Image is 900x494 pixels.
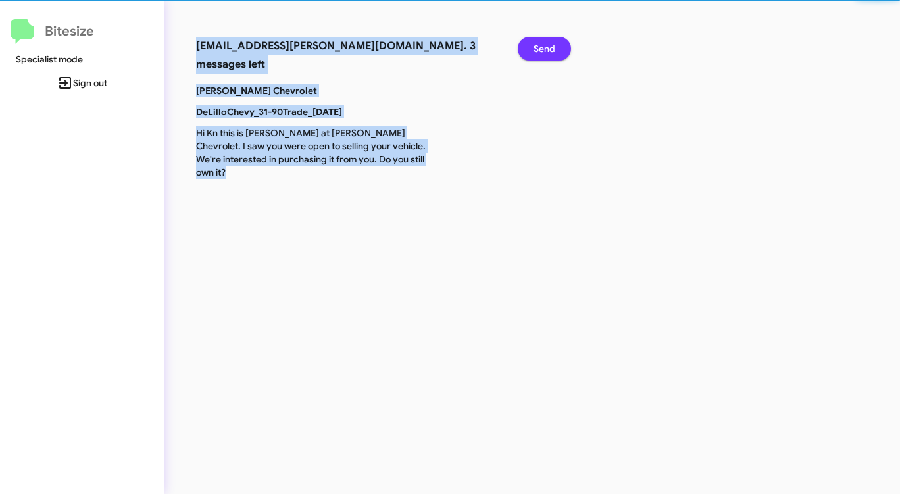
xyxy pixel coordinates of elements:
[11,19,94,44] a: Bitesize
[534,37,555,61] span: Send
[518,37,571,61] button: Send
[196,106,342,118] b: DeLilloChevy_31-90Trade_[DATE]
[186,126,443,179] p: Hi Kn this is [PERSON_NAME] at [PERSON_NAME] Chevrolet. I saw you were open to selling your vehic...
[11,71,154,95] span: Sign out
[196,37,498,74] h3: [EMAIL_ADDRESS][PERSON_NAME][DOMAIN_NAME]. 3 messages left
[196,85,317,97] b: [PERSON_NAME] Chevrolet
